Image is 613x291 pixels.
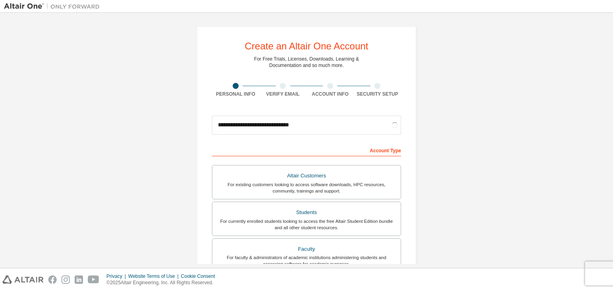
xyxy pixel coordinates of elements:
div: Personal Info [212,91,259,97]
div: For currently enrolled students looking to access the free Altair Student Edition bundle and all ... [217,218,396,231]
p: © 2025 Altair Engineering, Inc. All Rights Reserved. [107,279,220,286]
div: Security Setup [354,91,401,97]
div: Altair Customers [217,170,396,181]
img: youtube.svg [88,275,99,284]
img: altair_logo.svg [2,275,44,284]
div: Cookie Consent [181,273,219,279]
div: Faculty [217,244,396,255]
div: For existing customers looking to access software downloads, HPC resources, community, trainings ... [217,181,396,194]
div: Create an Altair One Account [245,41,368,51]
div: Account Info [306,91,354,97]
div: Privacy [107,273,128,279]
div: Website Terms of Use [128,273,181,279]
div: For faculty & administrators of academic institutions administering students and accessing softwa... [217,254,396,267]
div: Account Type [212,144,401,156]
img: linkedin.svg [75,275,83,284]
div: For Free Trials, Licenses, Downloads, Learning & Documentation and so much more. [254,56,359,69]
div: Verify Email [259,91,307,97]
img: Altair One [4,2,104,10]
img: facebook.svg [48,275,57,284]
img: instagram.svg [61,275,70,284]
div: Students [217,207,396,218]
